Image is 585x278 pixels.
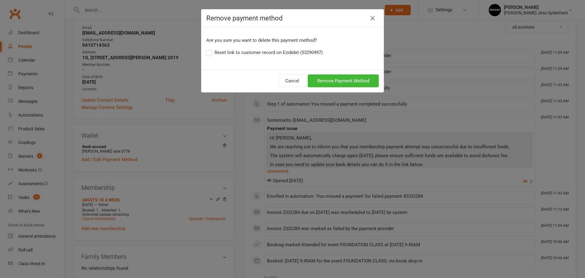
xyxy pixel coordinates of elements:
[206,49,323,56] label: Reset link to customer record on Ezidebit (53290497)
[206,37,379,44] p: Are you sure you want to delete this payment method?
[278,74,306,87] button: Cancel
[206,14,379,22] h4: Remove payment method
[308,74,379,87] button: Remove Payment Method
[368,13,378,23] button: Close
